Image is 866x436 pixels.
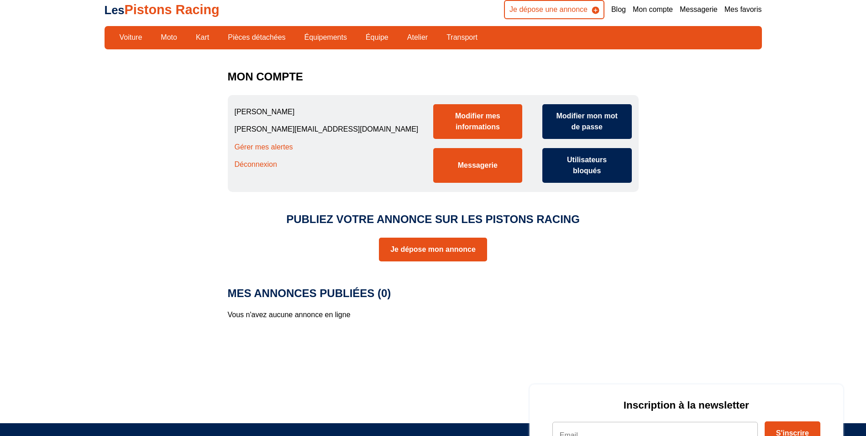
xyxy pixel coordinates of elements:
[155,30,183,45] a: Moto
[105,4,125,16] span: Les
[633,5,673,15] a: Mon compte
[441,30,483,45] a: Transport
[114,30,148,45] a: Voiture
[299,30,353,45] a: Équipements
[190,30,215,45] a: Kart
[542,148,632,183] button: Utilisateurs bloqués
[286,210,580,229] h2: Publiez votre annonce sur Les Pistons Racing
[724,5,762,15] a: Mes favoris
[235,160,277,168] a: Déconnexion
[433,104,523,139] button: Modifier mes informations
[235,143,293,151] a: Gérer mes alertes
[433,148,523,183] button: Messagerie
[228,310,639,320] p: Vous n'avez aucune annonce en ligne
[401,30,434,45] a: Atelier
[611,5,626,15] a: Blog
[228,66,303,88] h1: Mon compte
[105,2,220,17] a: LesPistons Racing
[235,107,419,117] p: [PERSON_NAME]
[222,30,291,45] a: Pièces détachées
[390,245,476,253] a: Je dépose mon annonce
[680,5,718,15] a: Messagerie
[542,104,632,139] button: Modifier mon mot de passe
[360,30,394,45] a: Équipe
[228,284,391,303] h2: Mes annonces publiées ( 0 )
[379,238,487,261] button: Je dépose mon annonce
[235,124,419,134] p: [PERSON_NAME][EMAIL_ADDRESS][DOMAIN_NAME]
[552,398,820,412] p: Inscription à la newsletter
